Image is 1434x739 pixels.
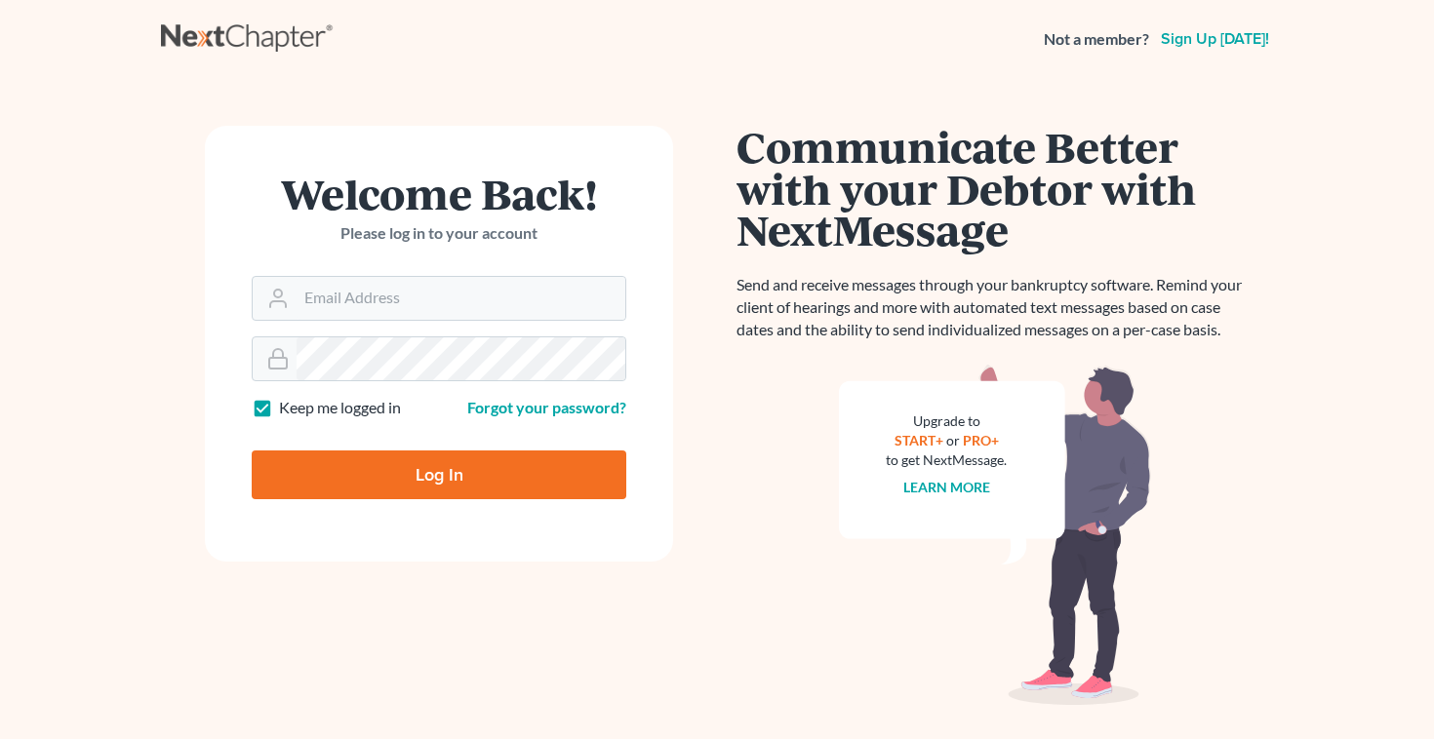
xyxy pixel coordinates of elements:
div: to get NextMessage. [886,450,1007,470]
span: or [946,432,960,448]
a: PRO+ [963,432,999,448]
h1: Welcome Back! [252,173,626,214]
p: Send and receive messages through your bankruptcy software. Remind your client of hearings and mo... [737,274,1254,341]
img: nextmessage_bg-59042aed3d76b12b5cd301f8e5b87938c9018125f34e5fa2b7a6b67550977c72.svg [839,365,1151,706]
input: Email Address [297,277,625,320]
div: Upgrade to [886,411,1007,431]
strong: Not a member? [1044,28,1149,51]
label: Keep me logged in [279,397,401,419]
a: START+ [895,432,943,448]
a: Learn more [903,479,990,495]
a: Sign up [DATE]! [1157,31,1273,47]
a: Forgot your password? [467,398,626,416]
input: Log In [252,450,626,499]
p: Please log in to your account [252,222,626,245]
h1: Communicate Better with your Debtor with NextMessage [737,126,1254,251]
